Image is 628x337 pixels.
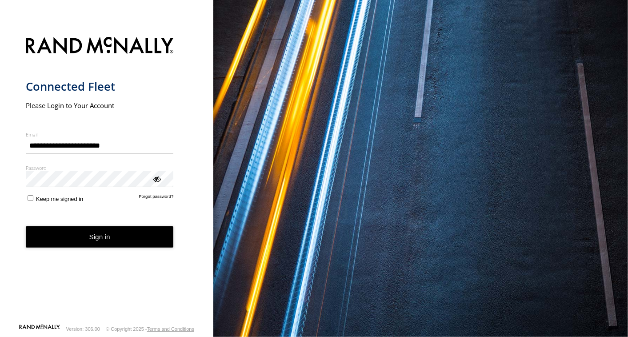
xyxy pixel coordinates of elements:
a: Visit our Website [19,325,60,333]
label: Email [26,131,174,138]
label: Password [26,164,174,171]
h1: Connected Fleet [26,79,174,94]
span: Keep me signed in [36,196,83,202]
h2: Please Login to Your Account [26,101,174,110]
input: Keep me signed in [28,195,33,201]
button: Sign in [26,226,174,248]
img: Rand McNally [26,35,174,58]
div: © Copyright 2025 - [106,326,194,332]
form: main [26,32,188,324]
div: ViewPassword [152,174,161,183]
div: Version: 306.00 [66,326,100,332]
a: Terms and Conditions [147,326,194,332]
a: Forgot password? [139,194,174,202]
